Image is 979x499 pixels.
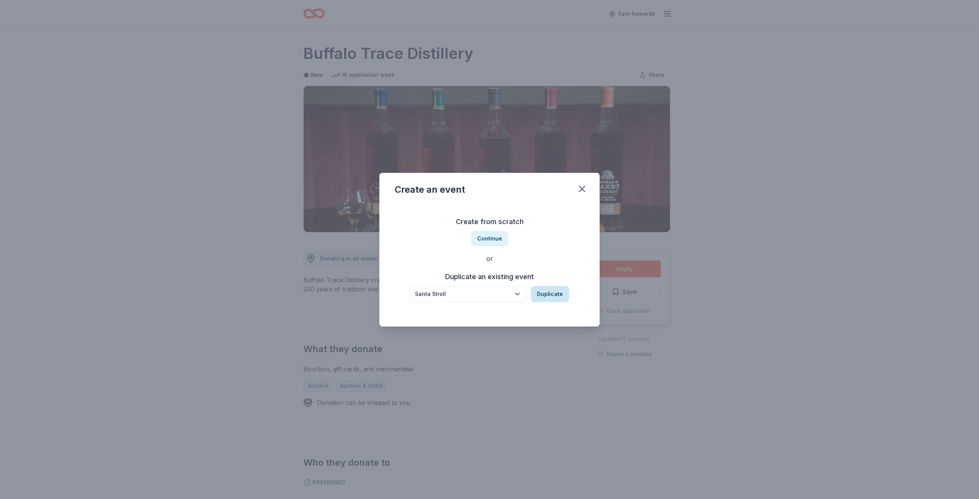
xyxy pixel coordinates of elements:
h3: Create from scratch [395,216,584,228]
div: Santa Stroll [415,289,511,299]
button: Duplicate [531,286,569,302]
button: Santa Stroll [410,286,526,302]
button: Continue [471,231,508,246]
div: Create an event [395,184,465,196]
h3: Duplicate an existing event [410,271,569,283]
div: or [395,254,584,263]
